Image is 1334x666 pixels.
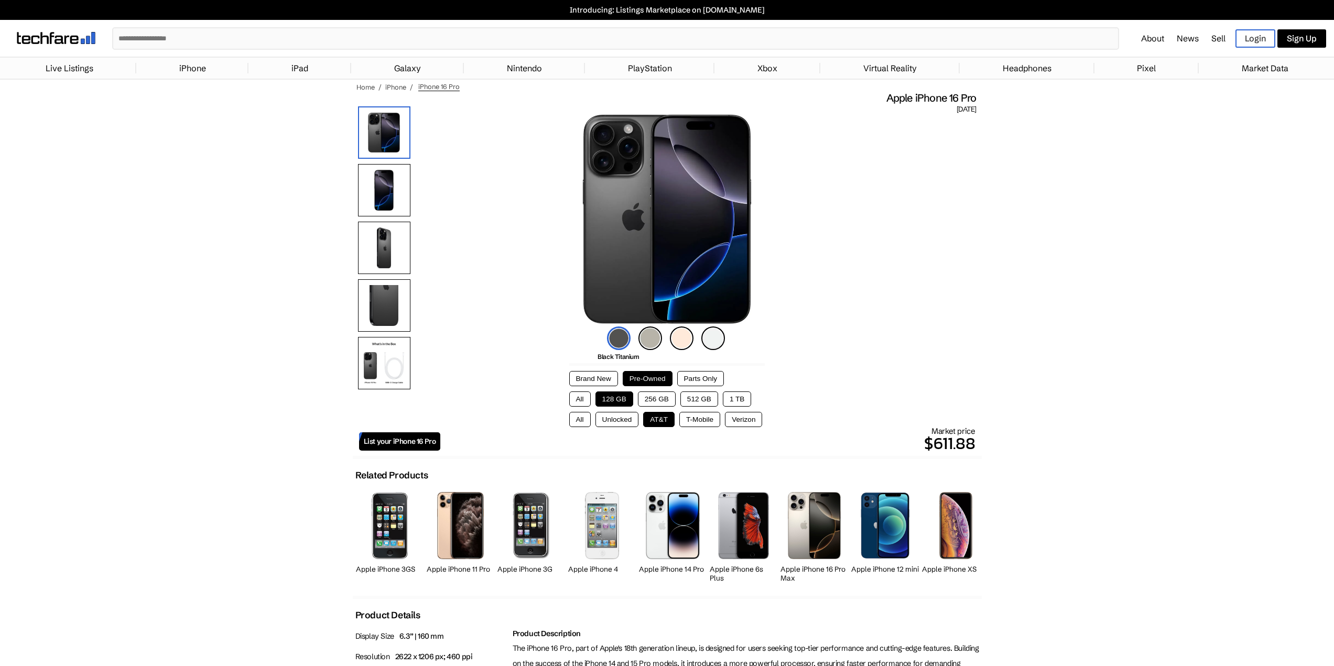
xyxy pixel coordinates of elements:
[358,164,410,216] img: Front
[399,631,444,641] span: 6.3” | 160 mm
[623,371,673,386] button: Pre-Owned
[356,486,424,585] a: iPhone 3GS Apple iPhone 3GS
[595,412,639,427] button: Unlocked
[359,432,441,451] a: List your iPhone 16 Pro
[355,629,507,644] p: Display Size
[437,492,484,559] img: iPhone 11 Pro
[997,58,1057,79] a: Headphones
[1177,33,1199,43] a: News
[568,565,636,574] h2: Apple iPhone 4
[595,391,633,407] button: 128 GB
[418,82,460,91] span: iPhone 16 Pro
[569,371,618,386] button: Brand New
[358,279,410,332] img: Camera
[643,412,675,427] button: AT&T
[356,565,424,574] h2: Apple iPhone 3GS
[638,326,662,350] img: natural-titanium-icon
[358,337,410,389] img: What
[17,32,95,44] img: techfare logo
[680,391,718,407] button: 512 GB
[513,492,550,559] img: iPhone 3G
[1277,29,1326,48] a: Sign Up
[715,492,772,559] img: iPhone 6s Plus
[502,58,547,79] a: Nintendo
[638,391,676,407] button: 256 GB
[922,565,990,574] h2: Apple iPhone XS
[385,83,406,91] a: iPhone
[395,652,473,661] span: 2622 x 1206 px; 460 ppi
[372,492,408,559] img: iPhone 3GS
[5,5,1329,15] a: Introducing: Listings Marketplace on [DOMAIN_NAME]
[378,83,382,91] span: /
[358,222,410,274] img: Rear
[670,326,693,350] img: desert-titanium-icon
[427,565,495,574] h2: Apple iPhone 11 Pro
[723,391,751,407] button: 1 TB
[585,492,619,559] img: iPhone 4s
[598,353,639,361] span: Black Titanium
[780,486,849,585] a: iPhone 16 Pro Max Apple iPhone 16 Pro Max
[174,58,211,79] a: iPhone
[286,58,313,79] a: iPad
[1211,33,1225,43] a: Sell
[356,83,375,91] a: Home
[410,83,413,91] span: /
[710,486,778,585] a: iPhone 6s Plus Apple iPhone 6s Plus
[607,326,631,350] img: black-titanium-icon
[646,492,700,559] img: iPhone 14 Pro
[568,486,636,585] a: iPhone 4s Apple iPhone 4
[1141,33,1164,43] a: About
[1132,58,1161,79] a: Pixel
[851,486,919,585] a: iPhone 12 mini Apple iPhone 12 mini
[513,629,979,638] h2: Product Description
[639,486,707,585] a: iPhone 14 Pro Apple iPhone 14 Pro
[939,492,973,559] img: iPhone XS
[788,492,841,559] img: iPhone 16 Pro Max
[858,58,922,79] a: Virtual Reality
[701,326,725,350] img: white-titanium-icon
[710,565,778,583] h2: Apple iPhone 6s Plus
[40,58,99,79] a: Live Listings
[569,412,591,427] button: All
[1237,58,1294,79] a: Market Data
[497,486,566,585] a: iPhone 3G Apple iPhone 3G
[752,58,783,79] a: Xbox
[497,565,566,574] h2: Apple iPhone 3G
[780,565,849,583] h2: Apple iPhone 16 Pro Max
[623,58,677,79] a: PlayStation
[440,426,975,456] div: Market price
[355,649,507,664] p: Resolution
[364,437,436,446] span: List your iPhone 16 Pro
[355,470,428,481] h2: Related Products
[851,565,919,574] h2: Apple iPhone 12 mini
[922,486,990,585] a: iPhone XS Apple iPhone XS
[861,492,909,559] img: iPhone 12 mini
[389,58,426,79] a: Galaxy
[679,412,720,427] button: T-Mobile
[440,431,975,456] p: $611.88
[886,91,977,105] span: Apple iPhone 16 Pro
[725,412,762,427] button: Verizon
[582,114,752,324] img: iPhone 16 Pro
[677,371,724,386] button: Parts Only
[639,565,707,574] h2: Apple iPhone 14 Pro
[1235,29,1275,48] a: Login
[355,609,420,621] h2: Product Details
[427,486,495,585] a: iPhone 11 Pro Apple iPhone 11 Pro
[569,391,591,407] button: All
[358,106,410,159] img: iPhone 16 Pro
[957,105,976,114] span: [DATE]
